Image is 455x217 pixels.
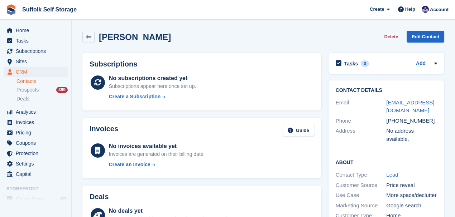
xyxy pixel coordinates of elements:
div: No invoices available yet [109,142,205,151]
h2: Invoices [90,125,118,137]
span: Home [16,25,59,35]
span: Subscriptions [16,46,59,56]
h2: Deals [90,193,109,201]
a: Add [416,60,426,68]
div: [PHONE_NUMBER] [386,117,437,125]
span: Prospects [16,87,39,93]
div: Address [336,127,387,143]
a: Deals [16,95,68,103]
span: Coupons [16,138,59,148]
div: Customer Source [336,181,387,189]
a: menu [4,36,68,46]
span: Pricing [16,128,59,138]
div: Create an Invoice [109,161,150,168]
div: Invoices are generated on their billing date. [109,151,205,158]
span: CRM [16,67,59,77]
a: Guide [283,125,314,137]
span: Sites [16,56,59,66]
a: menu [4,128,68,138]
span: Tasks [16,36,59,46]
h2: [PERSON_NAME] [99,32,171,42]
div: Price reveal [386,181,437,189]
span: Help [405,6,415,13]
a: Create a Subscription [109,93,196,100]
span: Create [370,6,384,13]
div: 399 [56,87,68,93]
a: Preview store [59,195,68,203]
a: menu [4,117,68,127]
a: [EMAIL_ADDRESS][DOMAIN_NAME] [386,99,434,114]
div: Use Case [336,191,387,199]
img: William Notcutt [422,6,429,13]
span: Deals [16,95,29,102]
div: No address available. [386,127,437,143]
div: Subscriptions appear here once set up. [109,83,196,90]
a: menu [4,46,68,56]
span: Settings [16,159,59,169]
span: Invoices [16,117,59,127]
a: Suffolk Self Storage [19,4,80,15]
button: Delete [381,31,401,43]
h2: Tasks [344,60,358,67]
a: menu [4,107,68,117]
div: 0 [361,60,369,67]
h2: About [336,158,437,166]
div: Marketing Source [336,202,387,210]
a: Lead [386,172,398,178]
a: Contacts [16,78,68,85]
div: Create a Subscription [109,93,161,100]
div: More space/declutter [386,191,437,199]
div: No subscriptions created yet [109,74,196,83]
div: Google search [386,202,437,210]
span: Account [430,6,449,13]
span: Capital [16,169,59,179]
div: Phone [336,117,387,125]
a: Prospects 399 [16,86,68,94]
div: No deals yet [109,207,259,215]
div: Contact Type [336,171,387,179]
a: Edit Contact [407,31,444,43]
a: menu [4,138,68,148]
img: stora-icon-8386f47178a22dfd0bd8f6a31ec36ba5ce8667c1dd55bd0f319d3a0aa187defe.svg [6,4,16,15]
h2: Contact Details [336,88,437,93]
a: menu [4,25,68,35]
span: Online Store [16,194,59,204]
a: menu [4,67,68,77]
div: Email [336,99,387,115]
span: Analytics [16,107,59,117]
span: Storefront [6,185,71,192]
h2: Subscriptions [90,60,314,68]
a: menu [4,56,68,66]
span: Protection [16,148,59,158]
a: menu [4,169,68,179]
a: menu [4,194,68,204]
a: menu [4,159,68,169]
a: Create an Invoice [109,161,205,168]
a: menu [4,148,68,158]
